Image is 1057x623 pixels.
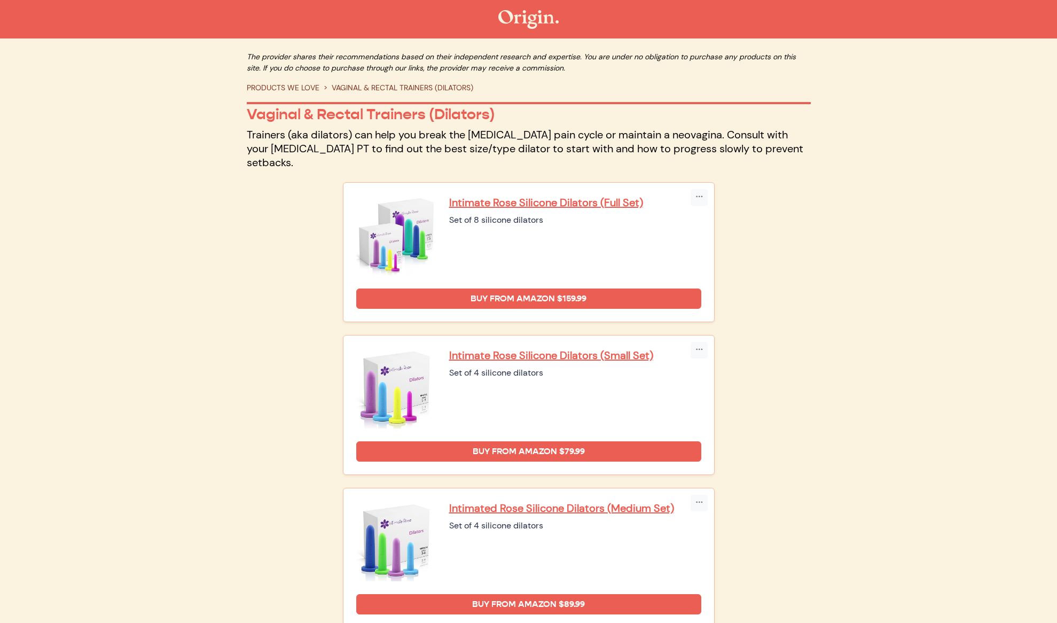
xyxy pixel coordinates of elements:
li: VAGINAL & RECTAL TRAINERS (DILATORS) [319,82,473,94]
img: The Origin Shop [498,10,559,29]
a: Buy from Amazon $159.99 [356,289,701,309]
p: Trainers (aka dilators) can help you break the [MEDICAL_DATA] pain cycle or maintain a neovagina.... [247,128,811,169]
div: Set of 4 silicone dilators [449,519,701,532]
a: Intimate Rose Silicone Dilators (Full Set) [449,196,701,209]
img: Intimate Rose Silicone Dilators (Small Set) [356,348,436,429]
p: Vaginal & Rectal Trainers (Dilators) [247,105,811,123]
p: The provider shares their recommendations based on their independent research and expertise. You ... [247,51,811,74]
div: Set of 4 silicone dilators [449,367,701,379]
img: Intimated Rose Silicone Dilators (Medium Set) [356,501,436,581]
a: Buy from Amazon $89.99 [356,594,701,614]
a: Intimated Rose Silicone Dilators (Medium Set) [449,501,701,515]
a: Buy from Amazon $79.99 [356,441,701,462]
div: Set of 8 silicone dilators [449,214,701,227]
a: PRODUCTS WE LOVE [247,83,319,92]
a: Intimate Rose Silicone Dilators (Small Set) [449,348,701,362]
img: Intimate Rose Silicone Dilators (Full Set) [356,196,436,276]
